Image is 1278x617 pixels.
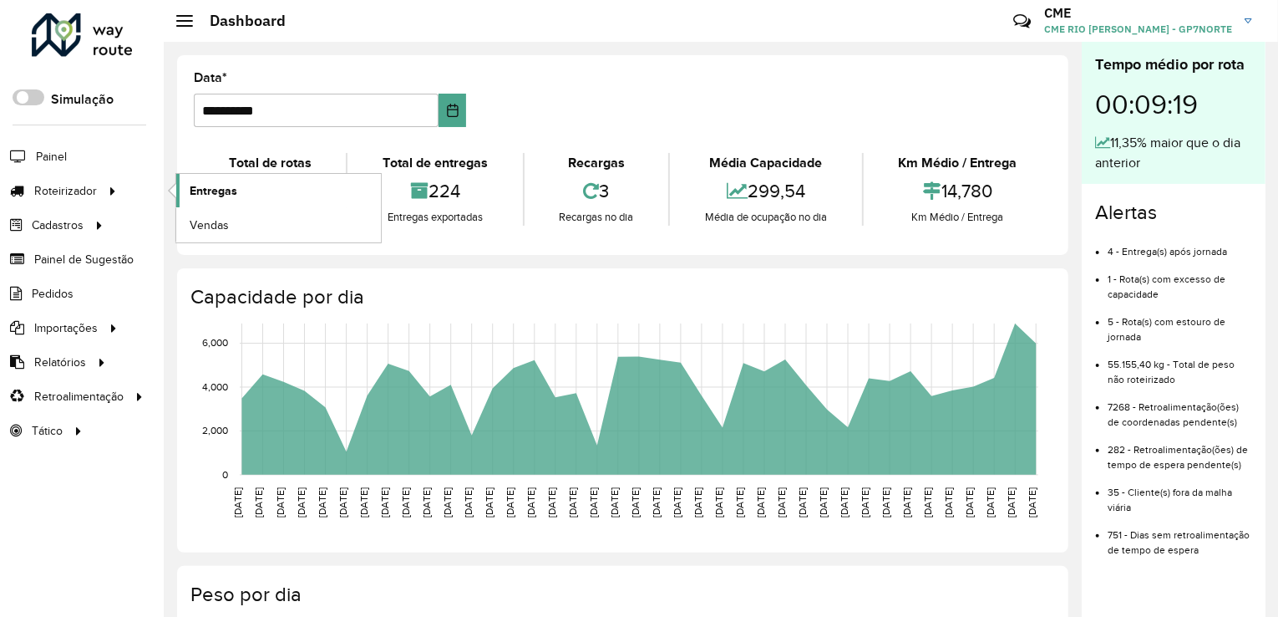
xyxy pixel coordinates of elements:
[588,487,599,518] text: [DATE]
[32,285,74,303] span: Pedidos
[1108,259,1252,302] li: 1 - Rota(s) com excesso de capacidade
[567,487,578,518] text: [DATE]
[190,583,1052,607] h4: Peso por dia
[1095,54,1252,76] div: Tempo médio por rota
[868,209,1047,226] div: Km Médio / Entrega
[34,319,98,337] span: Importações
[176,174,381,207] a: Entregas
[442,487,453,518] text: [DATE]
[839,487,849,518] text: [DATE]
[609,487,620,518] text: [DATE]
[546,487,557,518] text: [DATE]
[317,487,327,518] text: [DATE]
[190,182,237,200] span: Entregas
[193,12,286,30] h2: Dashboard
[400,487,411,518] text: [DATE]
[202,338,228,349] text: 6,000
[529,153,664,173] div: Recargas
[1108,232,1252,259] li: 4 - Entrega(s) após jornada
[1095,133,1252,173] div: 11,35% maior que o dia anterior
[880,487,891,518] text: [DATE]
[32,422,63,440] span: Tático
[1108,344,1252,387] li: 55.155,40 kg - Total de peso não roteirizado
[34,251,134,268] span: Painel de Sugestão
[254,487,265,518] text: [DATE]
[463,487,474,518] text: [DATE]
[190,285,1052,309] h4: Capacidade por dia
[34,354,86,371] span: Relatórios
[484,487,494,518] text: [DATE]
[32,217,84,234] span: Cadastros
[985,487,996,518] text: [DATE]
[868,173,1047,209] div: 14,780
[922,487,933,518] text: [DATE]
[198,153,342,173] div: Total de rotas
[202,381,228,392] text: 4,000
[755,487,766,518] text: [DATE]
[1095,201,1252,225] h4: Alertas
[34,388,124,405] span: Retroalimentação
[1027,487,1037,518] text: [DATE]
[868,153,1047,173] div: Km Médio / Entrega
[734,487,745,518] text: [DATE]
[1108,472,1252,515] li: 35 - Cliente(s) fora da malha viária
[194,68,227,88] label: Data
[34,182,97,200] span: Roteirizador
[352,209,518,226] div: Entregas exportadas
[651,487,662,518] text: [DATE]
[202,426,228,436] text: 2,000
[421,487,432,518] text: [DATE]
[36,148,67,166] span: Painel
[713,487,724,518] text: [DATE]
[352,173,518,209] div: 224
[233,487,244,518] text: [DATE]
[943,487,954,518] text: [DATE]
[51,89,114,110] label: Simulação
[1108,430,1252,472] li: 282 - Retroalimentação(ões) de tempo de espera pendente(s)
[692,487,703,518] text: [DATE]
[901,487,912,518] text: [DATE]
[964,487,975,518] text: [DATE]
[1004,3,1040,39] a: Contato Rápido
[529,173,664,209] div: 3
[439,94,467,127] button: Choose Date
[674,209,857,226] div: Média de ocupação no dia
[379,487,390,518] text: [DATE]
[1108,387,1252,430] li: 7268 - Retroalimentação(ões) de coordenadas pendente(s)
[674,173,857,209] div: 299,54
[337,487,348,518] text: [DATE]
[1095,76,1252,133] div: 00:09:19
[776,487,787,518] text: [DATE]
[352,153,518,173] div: Total de entregas
[860,487,870,518] text: [DATE]
[674,153,857,173] div: Média Capacidade
[1044,22,1232,37] span: CME RIO [PERSON_NAME] - GP7NORTE
[672,487,682,518] text: [DATE]
[358,487,369,518] text: [DATE]
[275,487,286,518] text: [DATE]
[529,209,664,226] div: Recargas no dia
[630,487,641,518] text: [DATE]
[176,208,381,242] a: Vendas
[190,217,229,234] span: Vendas
[1108,515,1252,558] li: 751 - Dias sem retroalimentação de tempo de espera
[1044,5,1232,21] h3: CME
[818,487,829,518] text: [DATE]
[1006,487,1017,518] text: [DATE]
[797,487,808,518] text: [DATE]
[525,487,536,518] text: [DATE]
[505,487,515,518] text: [DATE]
[296,487,307,518] text: [DATE]
[1108,302,1252,344] li: 5 - Rota(s) com estouro de jornada
[222,469,228,480] text: 0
